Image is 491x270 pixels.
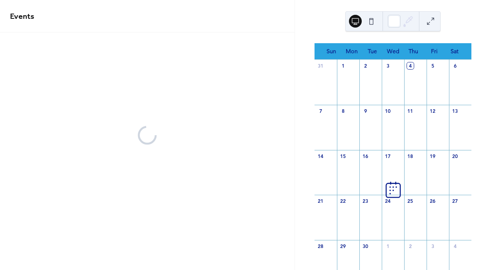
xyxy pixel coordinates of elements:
[362,108,369,114] div: 9
[362,43,383,60] div: Tue
[452,242,459,249] div: 4
[317,62,324,69] div: 31
[317,108,324,114] div: 7
[340,108,347,114] div: 8
[362,62,369,69] div: 2
[340,152,347,159] div: 15
[385,108,391,114] div: 10
[424,43,444,60] div: Fri
[407,108,414,114] div: 11
[385,152,391,159] div: 17
[340,198,347,204] div: 22
[407,62,414,69] div: 4
[429,108,436,114] div: 12
[429,152,436,159] div: 19
[445,43,465,60] div: Sat
[403,43,424,60] div: Thu
[452,198,459,204] div: 27
[385,242,391,249] div: 1
[407,198,414,204] div: 25
[383,43,403,60] div: Wed
[340,62,347,69] div: 1
[429,62,436,69] div: 5
[317,198,324,204] div: 21
[452,152,459,159] div: 20
[10,9,34,24] span: Events
[317,152,324,159] div: 14
[407,152,414,159] div: 18
[452,108,459,114] div: 13
[362,152,369,159] div: 16
[340,242,347,249] div: 29
[429,242,436,249] div: 3
[342,43,362,60] div: Mon
[362,198,369,204] div: 23
[407,242,414,249] div: 2
[385,62,391,69] div: 3
[429,198,436,204] div: 26
[321,43,341,60] div: Sun
[317,242,324,249] div: 28
[385,198,391,204] div: 24
[362,242,369,249] div: 30
[452,62,459,69] div: 6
